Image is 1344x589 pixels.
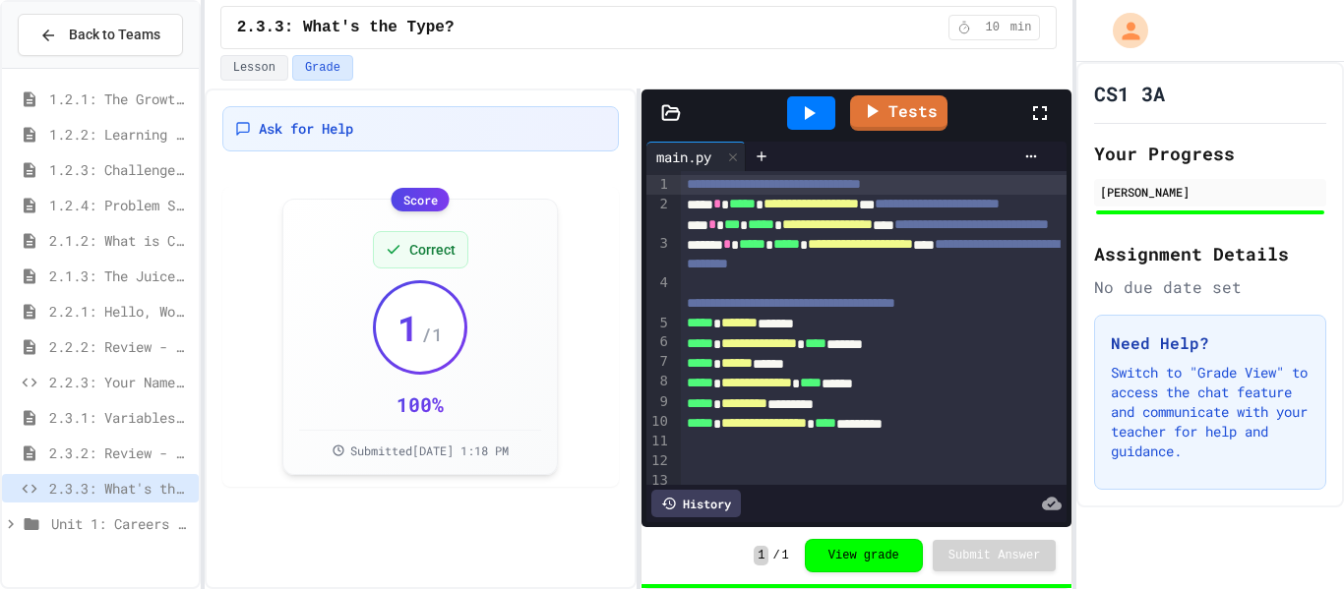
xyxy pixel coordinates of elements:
span: 1 [397,308,419,347]
span: 10 [977,20,1008,35]
h2: Your Progress [1094,140,1326,167]
div: 2 [646,195,671,234]
span: 2.1.2: What is Code? [49,230,191,251]
div: 13 [646,471,671,491]
h2: Assignment Details [1094,240,1326,267]
div: Score [392,188,450,211]
span: Unit 1: Careers & Professionalism [51,513,191,534]
span: 1.2.3: Challenge Problem - The Bridge [49,159,191,180]
button: Grade [292,55,353,81]
span: 1.2.4: Problem Solving Practice [49,195,191,215]
div: 9 [646,392,671,412]
button: View grade [805,539,923,572]
div: 100 % [397,390,444,418]
div: 4 [646,273,671,313]
span: 1 [754,546,768,565]
span: 1.2.1: The Growth Mindset [49,88,191,109]
div: 3 [646,234,671,273]
span: 2.1.3: The JuiceMind IDE [49,265,191,286]
h1: CS1 3A [1094,80,1165,107]
span: 2.2.3: Your Name and Favorite Movie [49,372,191,392]
div: 6 [646,332,671,352]
div: 12 [646,451,671,471]
div: 1 [646,175,671,195]
span: 2.2.2: Review - Hello, World! [49,336,191,357]
div: 11 [646,432,671,451]
span: 1 [782,548,789,563]
span: / 1 [421,321,443,348]
button: Submit Answer [933,540,1057,571]
span: 2.3.3: What's the Type? [237,16,455,39]
span: / [772,548,779,563]
h3: Need Help? [1111,331,1310,355]
span: Submitted [DATE] 1:18 PM [350,442,509,458]
div: [PERSON_NAME] [1100,183,1320,201]
span: Back to Teams [69,25,160,45]
div: My Account [1092,8,1153,53]
span: Ask for Help [259,119,353,139]
div: No due date set [1094,275,1326,299]
div: History [651,490,741,517]
button: Back to Teams [18,14,183,56]
span: 1.2.2: Learning to Solve Hard Problems [49,124,191,145]
a: Tests [850,95,947,131]
span: Submit Answer [948,548,1041,563]
div: 10 [646,412,671,432]
div: 8 [646,372,671,391]
span: 2.3.2: Review - Variables and Data Types [49,442,191,463]
span: 2.3.1: Variables and Data Types [49,407,191,428]
span: 2.2.1: Hello, World! [49,301,191,322]
div: 5 [646,314,671,333]
p: Switch to "Grade View" to access the chat feature and communicate with your teacher for help and ... [1111,363,1310,461]
span: Correct [409,240,456,260]
div: 7 [646,352,671,372]
span: min [1010,20,1032,35]
div: main.py [646,142,746,171]
div: main.py [646,147,721,167]
span: 2.3.3: What's the Type? [49,478,191,499]
button: Lesson [220,55,288,81]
